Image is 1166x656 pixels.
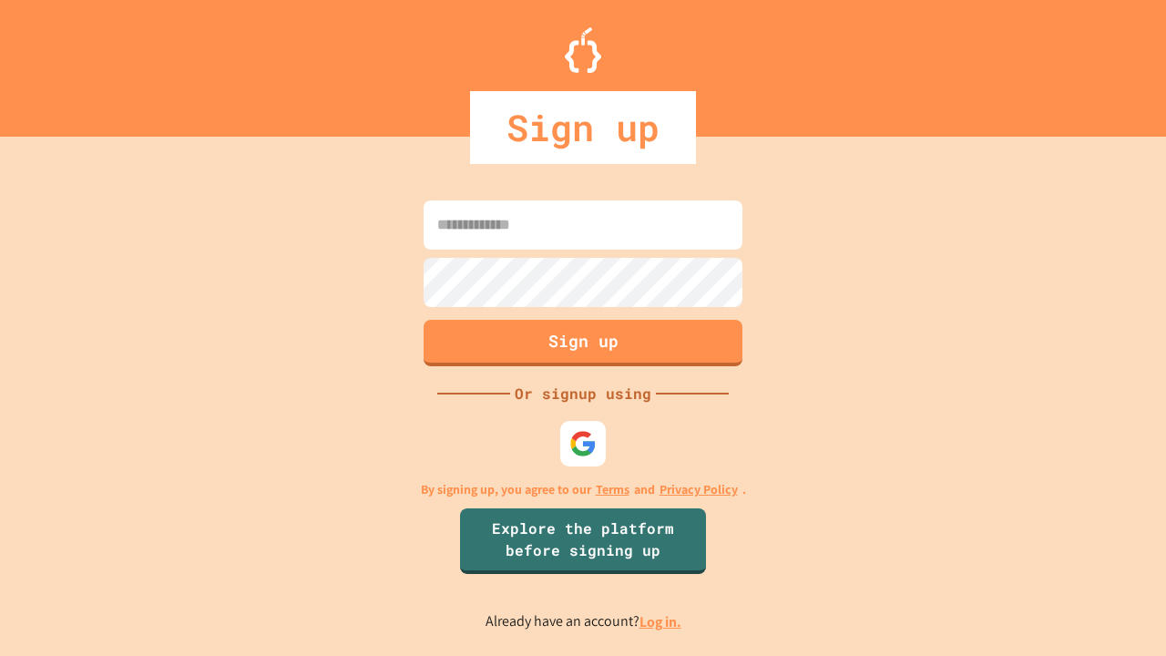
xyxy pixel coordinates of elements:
[639,612,681,631] a: Log in.
[460,508,706,574] a: Explore the platform before signing up
[470,91,696,164] div: Sign up
[421,480,746,499] p: By signing up, you agree to our and .
[569,430,597,457] img: google-icon.svg
[510,383,656,405] div: Or signup using
[660,480,738,499] a: Privacy Policy
[596,480,629,499] a: Terms
[565,27,601,73] img: Logo.svg
[424,320,742,366] button: Sign up
[486,610,681,633] p: Already have an account?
